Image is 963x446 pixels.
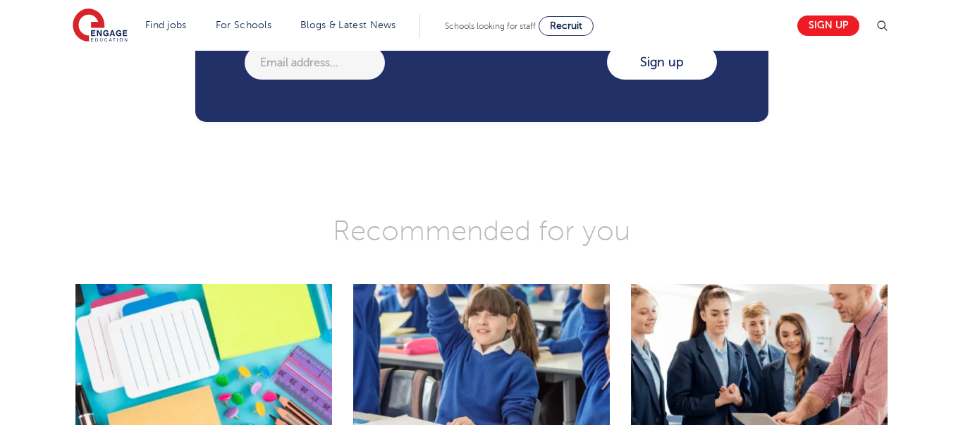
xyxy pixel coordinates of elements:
[65,213,899,249] h3: Recommended for you
[73,8,128,44] img: Engage Education
[539,16,594,36] a: Recruit
[445,21,536,31] span: Schools looking for staff
[797,16,859,36] a: Sign up
[145,20,187,30] a: Find jobs
[245,46,385,80] input: Email address...
[300,20,396,30] a: Blogs & Latest News
[216,20,271,30] a: For Schools
[607,44,717,80] input: Sign up
[550,20,582,31] span: Recruit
